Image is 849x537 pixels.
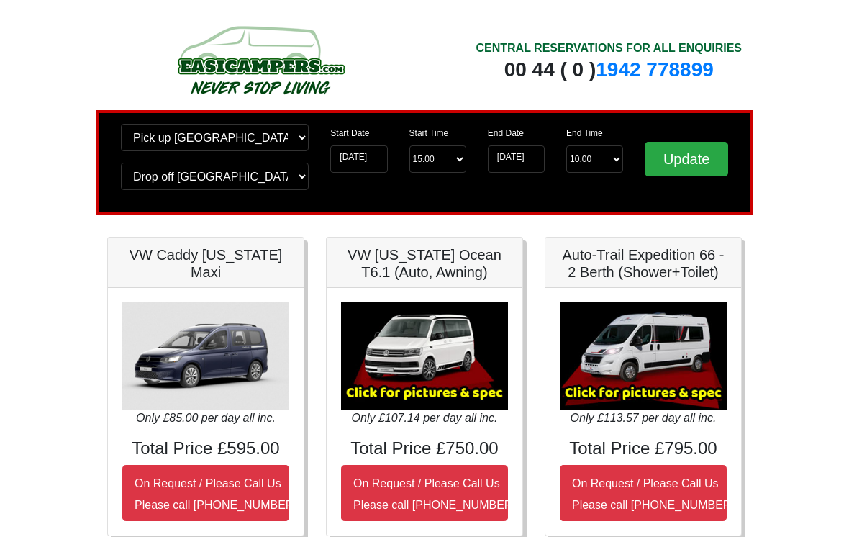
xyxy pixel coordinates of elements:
h5: VW Caddy [US_STATE] Maxi [122,246,289,281]
small: On Request / Please Call Us Please call [PHONE_NUMBER] [135,477,297,511]
img: VW California Ocean T6.1 (Auto, Awning) [341,302,508,410]
button: On Request / Please Call UsPlease call [PHONE_NUMBER] [122,465,289,521]
button: On Request / Please Call UsPlease call [PHONE_NUMBER] [560,465,727,521]
h5: Auto-Trail Expedition 66 - 2 Berth (Shower+Toilet) [560,246,727,281]
input: Return Date [488,145,545,173]
label: Start Date [330,127,369,140]
img: VW Caddy California Maxi [122,302,289,410]
img: Auto-Trail Expedition 66 - 2 Berth (Shower+Toilet) [560,302,727,410]
label: End Time [566,127,603,140]
h4: Total Price £750.00 [341,438,508,459]
i: Only £107.14 per day all inc. [352,412,498,424]
label: End Date [488,127,524,140]
input: Update [645,142,728,176]
i: Only £113.57 per day all inc. [571,412,717,424]
small: On Request / Please Call Us Please call [PHONE_NUMBER] [353,477,516,511]
input: Start Date [330,145,387,173]
img: campers-checkout-logo.png [124,20,397,99]
h4: Total Price £595.00 [122,438,289,459]
button: On Request / Please Call UsPlease call [PHONE_NUMBER] [341,465,508,521]
a: 1942 778899 [596,58,714,81]
div: 00 44 ( 0 ) [476,57,742,83]
div: CENTRAL RESERVATIONS FOR ALL ENQUIRIES [476,40,742,57]
label: Start Time [409,127,449,140]
h4: Total Price £795.00 [560,438,727,459]
i: Only £85.00 per day all inc. [136,412,276,424]
small: On Request / Please Call Us Please call [PHONE_NUMBER] [572,477,735,511]
h5: VW [US_STATE] Ocean T6.1 (Auto, Awning) [341,246,508,281]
